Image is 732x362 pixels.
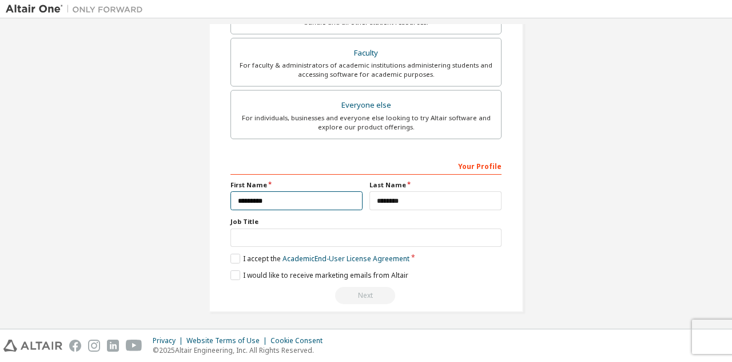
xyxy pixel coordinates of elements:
label: Last Name [369,180,502,190]
label: First Name [230,180,363,190]
div: Faculty [238,45,494,61]
div: Everyone else [238,97,494,113]
label: Job Title [230,217,502,226]
label: I accept the [230,254,409,263]
div: Read and acccept EULA to continue [230,287,502,304]
p: © 2025 Altair Engineering, Inc. All Rights Reserved. [153,345,329,355]
img: instagram.svg [88,340,100,352]
img: Altair One [6,3,149,15]
div: For faculty & administrators of academic institutions administering students and accessing softwa... [238,61,494,79]
div: Cookie Consent [270,336,329,345]
label: I would like to receive marketing emails from Altair [230,270,408,280]
div: For individuals, businesses and everyone else looking to try Altair software and explore our prod... [238,113,494,132]
img: altair_logo.svg [3,340,62,352]
div: Website Terms of Use [186,336,270,345]
img: youtube.svg [126,340,142,352]
img: facebook.svg [69,340,81,352]
div: Privacy [153,336,186,345]
div: Your Profile [230,156,502,175]
a: Academic End-User License Agreement [283,254,409,263]
img: linkedin.svg [107,340,119,352]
